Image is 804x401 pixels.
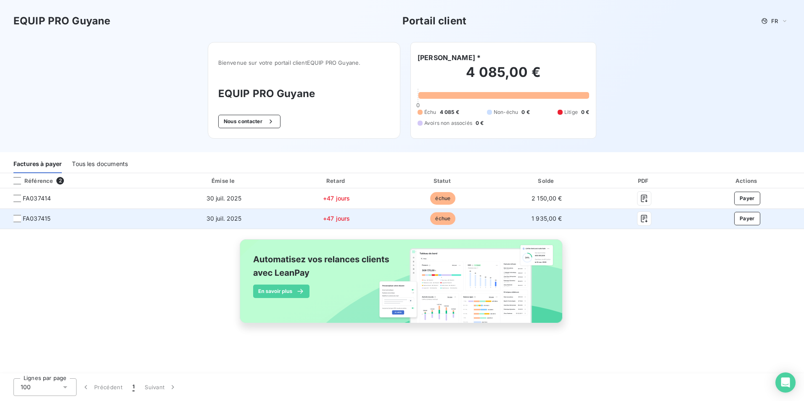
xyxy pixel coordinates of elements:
[127,378,140,396] button: 1
[206,195,242,202] span: 30 juil. 2025
[21,383,31,391] span: 100
[424,108,436,116] span: Échu
[7,177,53,185] div: Référence
[13,156,62,173] div: Factures à payer
[734,192,760,205] button: Payer
[72,156,128,173] div: Tous les documents
[232,234,572,338] img: banner
[430,192,455,205] span: échue
[771,18,778,24] span: FR
[77,378,127,396] button: Précédent
[440,108,459,116] span: 4 085 €
[218,59,390,66] span: Bienvenue sur votre portail client EQUIP PRO Guyane .
[284,177,389,185] div: Retard
[323,195,350,202] span: +47 jours
[56,177,64,185] span: 2
[521,108,529,116] span: 0 €
[140,378,182,396] button: Suivant
[323,215,350,222] span: +47 jours
[497,177,596,185] div: Solde
[600,177,688,185] div: PDF
[418,64,589,89] h2: 4 085,00 €
[392,177,494,185] div: Statut
[23,194,51,203] span: FA037414
[23,214,50,223] span: FA037415
[167,177,281,185] div: Émise le
[476,119,484,127] span: 0 €
[532,195,562,202] span: 2 150,00 €
[734,212,760,225] button: Payer
[402,13,466,29] h3: Portail client
[430,212,455,225] span: échue
[132,383,135,391] span: 1
[206,215,242,222] span: 30 juil. 2025
[418,53,481,63] h6: [PERSON_NAME] *
[218,115,280,128] button: Nous contacter
[416,102,420,108] span: 0
[13,13,110,29] h3: EQUIP PRO Guyane
[692,177,802,185] div: Actions
[424,119,472,127] span: Avoirs non associés
[218,86,390,101] h3: EQUIP PRO Guyane
[494,108,518,116] span: Non-échu
[581,108,589,116] span: 0 €
[564,108,578,116] span: Litige
[775,372,796,393] div: Open Intercom Messenger
[532,215,562,222] span: 1 935,00 €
